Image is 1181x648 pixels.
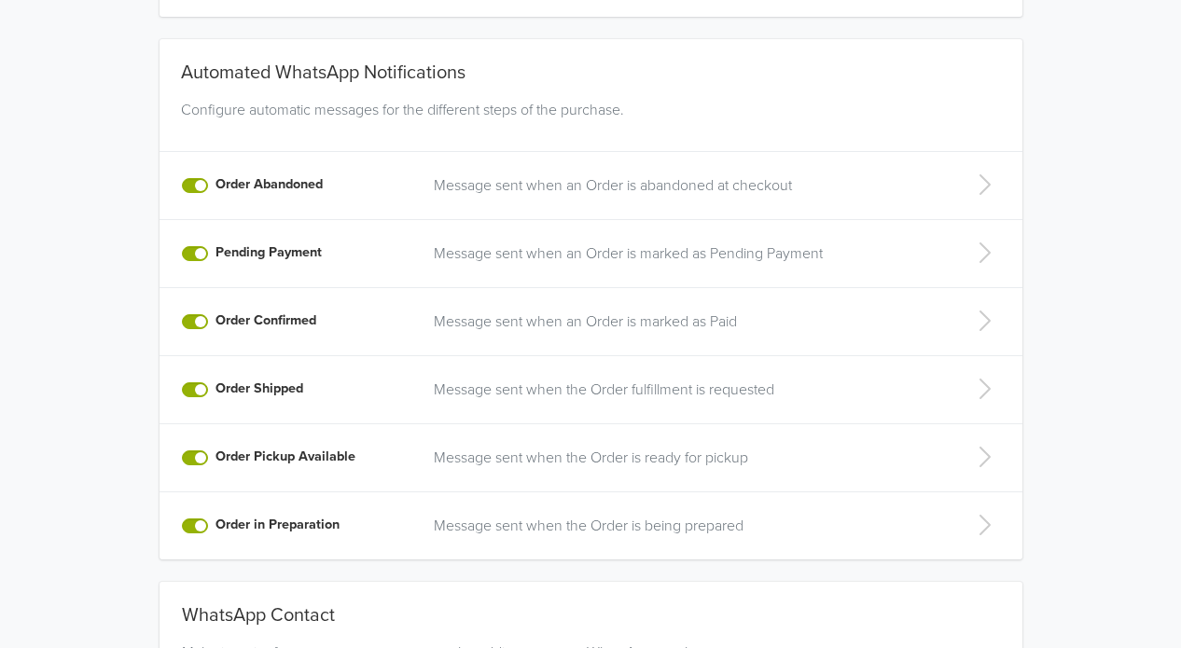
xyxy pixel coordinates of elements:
a: Message sent when an Order is marked as Pending Payment [434,242,935,265]
a: Message sent when the Order fulfillment is requested [434,379,935,401]
div: WhatsApp Contact [182,604,1000,634]
a: Message sent when the Order is being prepared [434,515,935,537]
div: Automated WhatsApp Notifications [174,39,1008,91]
label: Order Pickup Available [215,447,355,467]
a: Message sent when an Order is abandoned at checkout [434,174,935,197]
label: Order Confirmed [215,310,316,331]
label: Order Shipped [215,379,303,399]
a: Message sent when the Order is ready for pickup [434,447,935,469]
label: Order in Preparation [215,515,340,535]
label: Pending Payment [215,242,322,263]
label: Order Abandoned [215,174,323,195]
a: Message sent when an Order is marked as Paid [434,310,935,333]
div: Configure automatic messages for the different steps of the purchase. [174,99,1008,144]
